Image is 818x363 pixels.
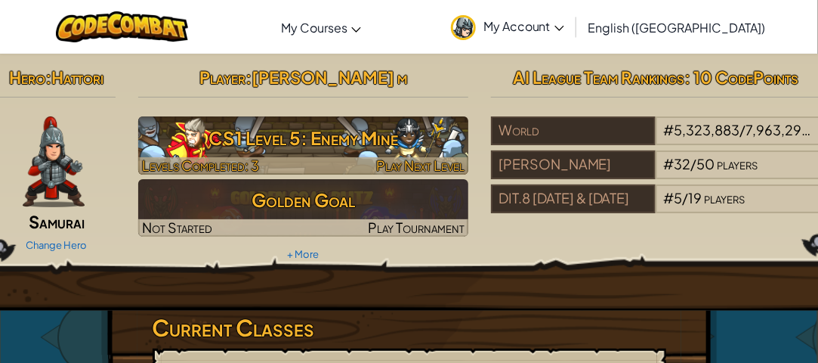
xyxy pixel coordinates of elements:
span: : [245,67,252,88]
span: 32 [674,155,690,172]
span: : [45,67,51,88]
a: Play Next Level [138,116,468,175]
span: 5 [674,189,682,206]
span: players [717,155,758,172]
span: Play Next Level [376,157,465,174]
span: players [704,189,745,206]
span: / [690,155,696,172]
span: Play Tournament [368,219,465,236]
a: My Account [443,3,572,51]
div: [PERSON_NAME] [491,150,656,179]
div: World [491,116,656,145]
span: 5,323,883 [674,121,739,138]
a: My Courses [273,7,369,48]
img: Golden Goal [138,179,468,237]
img: CS1 Level 5: Enemy Mine [138,116,468,175]
span: : 10 CodePoints [684,67,798,88]
h3: Current Classes [153,311,666,345]
img: CodeCombat logo [56,11,188,42]
span: 19 [688,189,702,206]
span: # [663,121,674,138]
h3: CS1 Level 5: Enemy Mine [138,121,468,155]
span: English ([GEOGRAPHIC_DATA]) [588,20,766,36]
span: My Courses [281,20,347,36]
div: DIT.8 [DATE] & [DATE] [491,185,656,213]
a: English ([GEOGRAPHIC_DATA]) [581,7,773,48]
h3: Golden Goal [138,183,468,217]
span: 7,963,292 [745,121,810,138]
span: # [663,189,674,206]
span: My Account [483,18,564,34]
span: [PERSON_NAME] m [252,67,407,88]
span: Hattori [51,67,103,88]
a: Change Hero [26,239,87,251]
img: avatar [451,15,476,40]
span: Samurai [29,211,85,232]
span: Hero [9,67,45,88]
span: Player [199,67,245,88]
img: samurai.pose.png [23,116,85,207]
span: AI League Team Rankings [513,67,684,88]
span: # [663,155,674,172]
span: Levels Completed: 3 [142,157,259,174]
span: 50 [696,155,715,172]
span: / [739,121,745,138]
span: / [682,189,688,206]
a: Golden GoalNot StartedPlay Tournament [138,179,468,237]
a: + More [287,248,319,260]
span: Not Started [142,219,212,236]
